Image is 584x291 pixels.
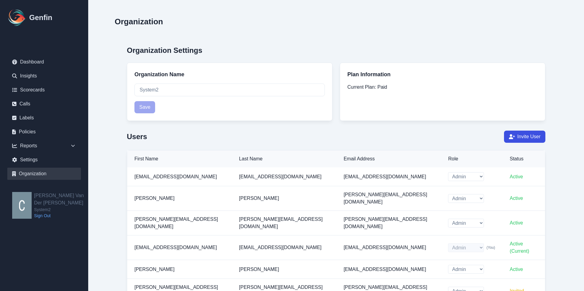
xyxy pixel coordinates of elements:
[134,245,217,250] span: [EMAIL_ADDRESS][DOMAIN_NAME]
[344,267,426,272] span: [EMAIL_ADDRESS][DOMAIN_NAME]
[239,217,323,229] span: [PERSON_NAME][EMAIL_ADDRESS][DOMAIN_NAME]
[34,192,88,207] h2: [PERSON_NAME] Van Der [PERSON_NAME]
[344,217,427,229] span: [PERSON_NAME][EMAIL_ADDRESS][DOMAIN_NAME]
[7,140,81,152] div: Reports
[510,267,523,272] span: Active
[239,267,279,272] span: [PERSON_NAME]
[7,8,27,27] img: Logo
[510,241,529,254] span: Active (Current)
[344,174,426,179] span: [EMAIL_ADDRESS][DOMAIN_NAME]
[34,207,88,213] span: System2
[127,46,545,55] h2: Organization Settings
[127,150,232,167] th: First Name
[502,150,545,167] th: Status
[127,132,147,142] h2: Users
[232,150,336,167] th: Last Name
[344,245,426,250] span: [EMAIL_ADDRESS][DOMAIN_NAME]
[134,70,325,79] h3: Organization Name
[239,174,322,179] span: [EMAIL_ADDRESS][DOMAIN_NAME]
[29,13,52,22] h1: Genfin
[347,84,538,91] p: Paid
[239,196,279,201] span: [PERSON_NAME]
[7,154,81,166] a: Settings
[7,168,81,180] a: Organization
[134,217,218,229] span: [PERSON_NAME][EMAIL_ADDRESS][DOMAIN_NAME]
[510,220,523,225] span: Active
[7,98,81,110] a: Calls
[134,267,175,272] span: [PERSON_NAME]
[7,70,81,82] a: Insights
[344,192,427,204] span: [PERSON_NAME][EMAIL_ADDRESS][DOMAIN_NAME]
[12,192,32,219] img: Cameron Van Der Valk
[134,84,325,96] input: Enter your organization name
[7,126,81,138] a: Policies
[34,213,88,219] a: Sign Out
[7,84,81,96] a: Scorecards
[347,70,538,79] h3: Plan Information
[239,245,322,250] span: [EMAIL_ADDRESS][DOMAIN_NAME]
[134,174,217,179] span: [EMAIL_ADDRESS][DOMAIN_NAME]
[336,150,441,167] th: Email Address
[504,131,545,143] button: Invite User
[441,150,502,167] th: Role
[134,196,175,201] span: [PERSON_NAME]
[347,84,376,90] span: Current Plan:
[7,112,81,124] a: Labels
[486,245,495,250] span: (You)
[510,196,523,201] span: Active
[115,17,163,26] h2: Organization
[7,56,81,68] a: Dashboard
[134,101,155,113] button: Save
[510,174,523,179] span: Active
